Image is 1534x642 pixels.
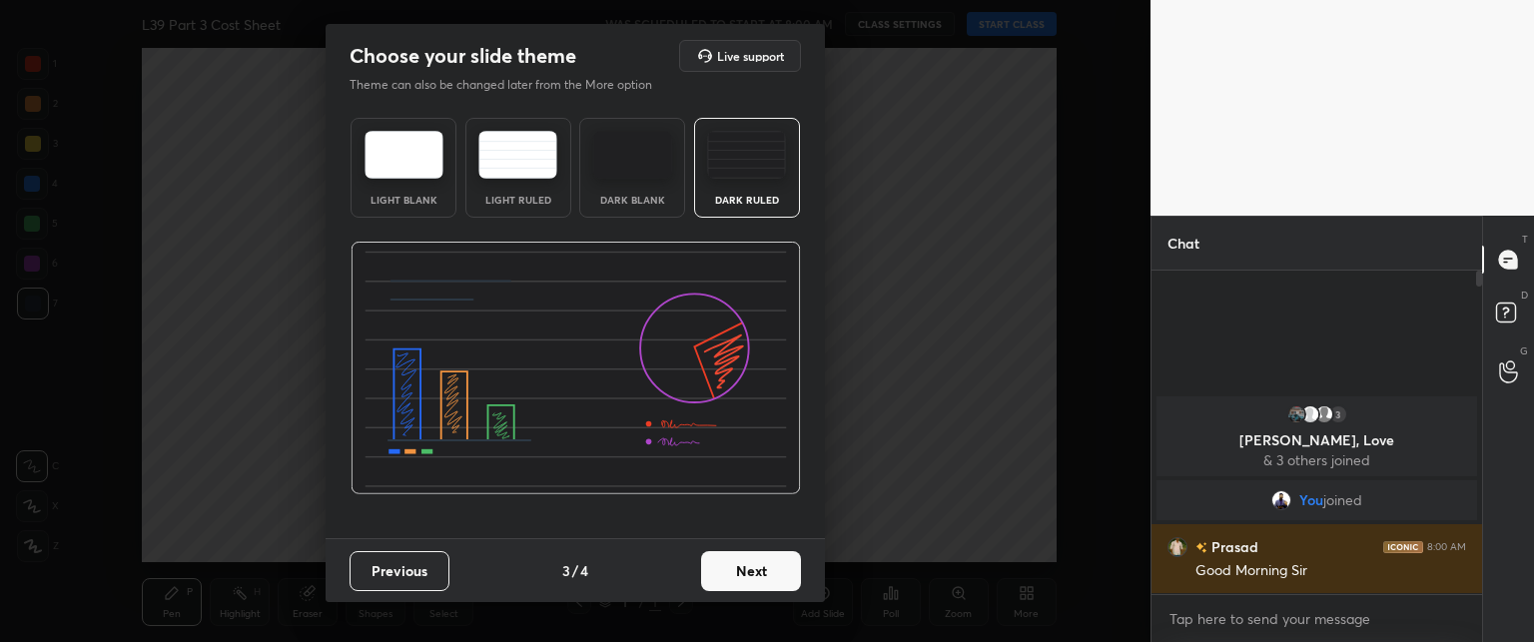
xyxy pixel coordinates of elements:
img: lightTheme.e5ed3b09.svg [365,131,443,179]
div: Dark Ruled [707,195,787,205]
p: & 3 others joined [1168,452,1465,468]
img: lightRuledTheme.5fabf969.svg [478,131,557,179]
p: [PERSON_NAME], Love [1168,432,1465,448]
button: Next [701,551,801,591]
p: T [1522,232,1528,247]
h4: 3 [562,560,570,581]
img: 057d39644fc24ec5a0e7dadb9b8cee73.None [1167,537,1187,557]
p: Chat [1151,217,1215,270]
div: 8:00 AM [1427,541,1466,553]
img: no-rating-badge.077c3623.svg [1195,542,1207,553]
img: 78d879e9ade943c4a63fa74a256d960a.jpg [1271,490,1291,510]
div: grid [1151,392,1482,594]
button: Previous [350,551,449,591]
img: darkRuledTheme.de295e13.svg [707,131,786,179]
div: Light Blank [364,195,443,205]
img: fb59140e647e4a2cb385d358e139b55d.jpg [1286,404,1306,424]
p: D [1521,288,1528,303]
div: Good Morning Sir [1195,561,1466,581]
img: darkTheme.f0cc69e5.svg [593,131,672,179]
h4: / [572,560,578,581]
p: Theme can also be changed later from the More option [350,76,673,94]
span: joined [1323,492,1362,508]
div: Dark Blank [592,195,672,205]
div: Light Ruled [478,195,558,205]
img: darkRuledThemeBanner.864f114c.svg [351,242,801,495]
h6: Prasad [1207,536,1258,557]
p: G [1520,343,1528,358]
img: default.png [1314,404,1334,424]
img: ee0d6f3888534c3aa58af37baf679221.jpg [1300,404,1320,424]
div: 3 [1328,404,1348,424]
h4: 4 [580,560,588,581]
h2: Choose your slide theme [350,43,576,69]
img: iconic-dark.1390631f.png [1383,541,1423,553]
h5: Live support [717,50,784,62]
span: You [1299,492,1323,508]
